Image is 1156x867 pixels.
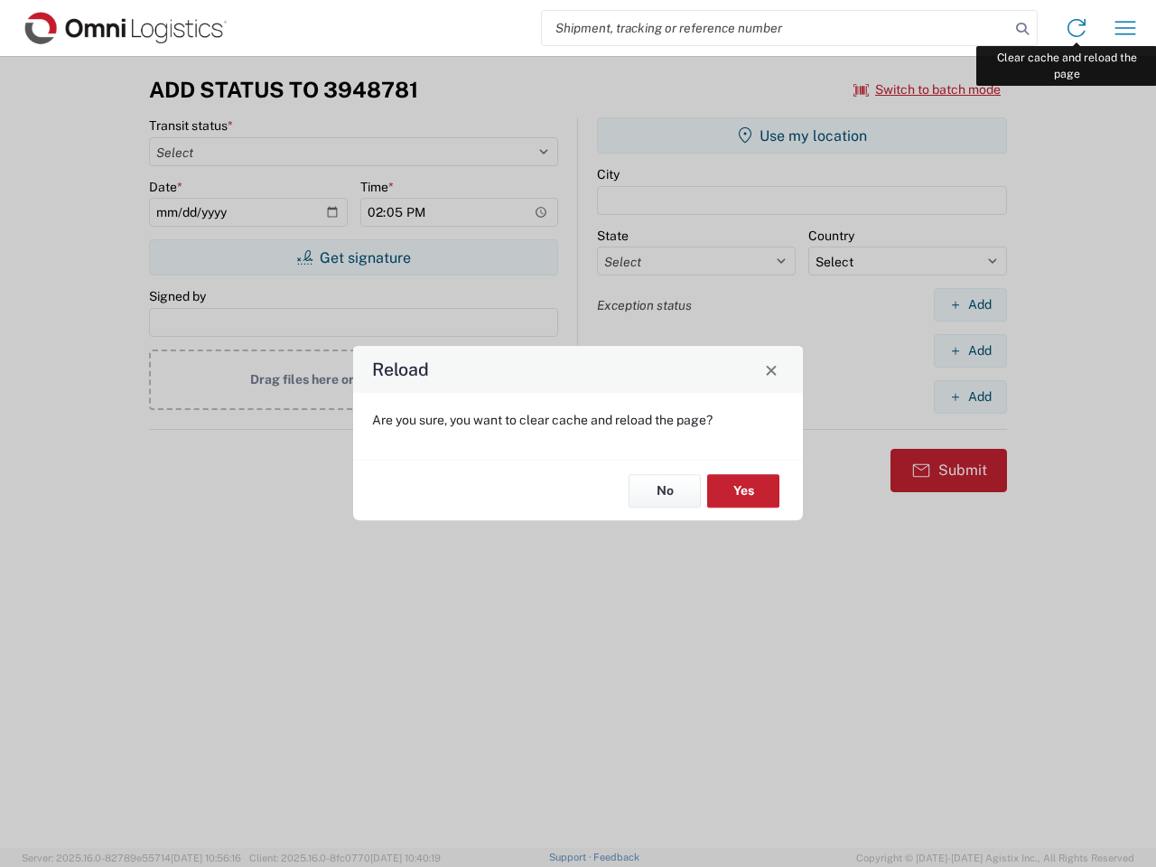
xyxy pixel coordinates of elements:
button: Yes [707,474,779,508]
button: No [629,474,701,508]
h4: Reload [372,357,429,383]
p: Are you sure, you want to clear cache and reload the page? [372,412,784,428]
input: Shipment, tracking or reference number [542,11,1010,45]
button: Close [759,357,784,382]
